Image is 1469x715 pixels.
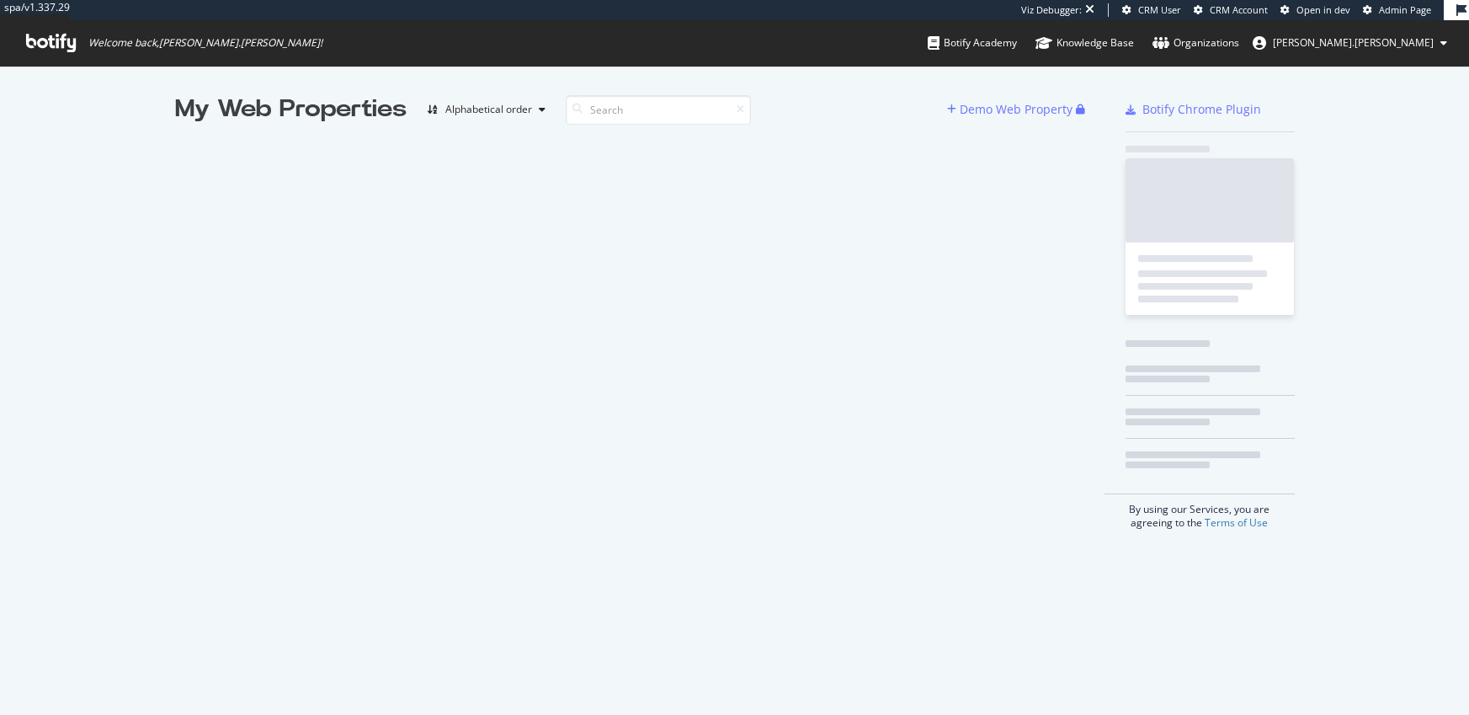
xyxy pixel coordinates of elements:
input: Search [566,95,751,125]
a: Knowledge Base [1035,20,1134,66]
div: Organizations [1152,35,1239,51]
div: By using our Services, you are agreeing to the [1104,494,1295,530]
a: Botify Chrome Plugin [1126,101,1261,118]
a: Botify Academy [928,20,1017,66]
div: Botify Academy [928,35,1017,51]
a: Open in dev [1280,3,1350,17]
div: Viz Debugger: [1021,3,1082,17]
div: Demo Web Property [960,101,1072,118]
span: CRM User [1138,3,1181,16]
span: Welcome back, [PERSON_NAME].[PERSON_NAME] ! [88,36,322,50]
a: Organizations [1152,20,1239,66]
span: Open in dev [1296,3,1350,16]
div: Knowledge Base [1035,35,1134,51]
a: Admin Page [1363,3,1431,17]
a: CRM User [1122,3,1181,17]
button: Alphabetical order [420,96,552,123]
span: Admin Page [1379,3,1431,16]
a: Demo Web Property [947,102,1076,116]
button: Demo Web Property [947,96,1076,123]
a: CRM Account [1194,3,1268,17]
a: Terms of Use [1205,515,1268,530]
span: CRM Account [1210,3,1268,16]
div: Alphabetical order [445,104,532,115]
span: charles.morales [1273,35,1434,50]
div: Botify Chrome Plugin [1142,101,1261,118]
div: My Web Properties [175,93,407,126]
button: [PERSON_NAME].[PERSON_NAME] [1239,29,1461,56]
